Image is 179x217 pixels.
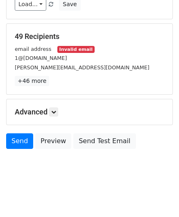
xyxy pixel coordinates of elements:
small: Invalid email [57,46,94,53]
h5: Advanced [15,107,164,116]
iframe: Chat Widget [138,178,179,217]
a: +46 more [15,76,49,86]
small: 1@[DOMAIN_NAME] [15,55,67,61]
small: email address [15,46,51,52]
small: [PERSON_NAME][EMAIL_ADDRESS][DOMAIN_NAME] [15,64,150,71]
h5: 49 Recipients [15,32,164,41]
a: Preview [35,133,71,149]
a: Send [6,133,33,149]
a: Send Test Email [73,133,136,149]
